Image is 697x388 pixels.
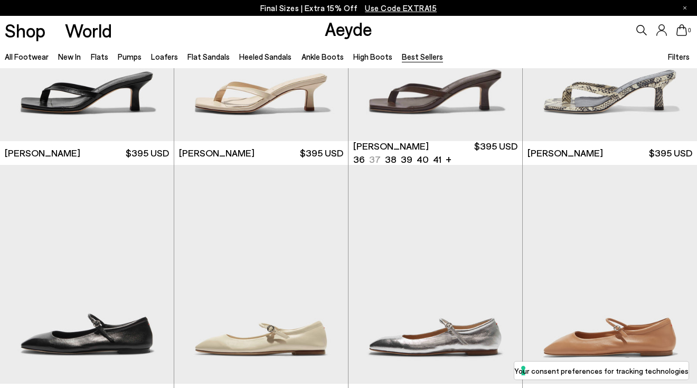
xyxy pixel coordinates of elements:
[353,153,365,166] li: 36
[126,146,169,160] span: $395 USD
[353,52,392,61] a: High Boots
[523,141,697,165] a: [PERSON_NAME] $395 USD
[433,153,441,166] li: 41
[365,3,437,13] span: Navigate to /collections/ss25-final-sizes
[5,21,45,40] a: Shop
[302,52,344,61] a: Ankle Boots
[402,52,443,61] a: Best Sellers
[514,365,689,376] label: Your consent preferences for tracking technologies
[187,52,230,61] a: Flat Sandals
[401,153,412,166] li: 39
[353,153,438,166] ul: variant
[118,52,142,61] a: Pumps
[687,27,692,33] span: 0
[474,140,517,166] span: $395 USD
[174,141,348,165] a: [PERSON_NAME] $395 USD
[260,2,437,15] p: Final Sizes | Extra 15% Off
[353,140,429,153] span: [PERSON_NAME]
[649,146,692,160] span: $395 USD
[446,152,451,166] li: +
[668,52,690,61] span: Filters
[348,165,522,384] img: Uma Mary-Jane Flats
[151,52,178,61] a: Loafers
[65,21,112,40] a: World
[348,141,522,165] a: [PERSON_NAME] 36 37 38 39 40 41 + $395 USD
[179,146,255,160] span: [PERSON_NAME]
[514,362,689,380] button: Your consent preferences for tracking technologies
[417,153,429,166] li: 40
[58,52,81,61] a: New In
[325,17,372,40] a: Aeyde
[5,146,80,160] span: [PERSON_NAME]
[385,153,397,166] li: 38
[523,165,697,384] img: Uma Mary-Jane Flats
[5,52,49,61] a: All Footwear
[174,165,348,384] img: Uma Mary-Jane Flats
[676,24,687,36] a: 0
[528,146,603,160] span: [PERSON_NAME]
[239,52,291,61] a: Heeled Sandals
[300,146,343,160] span: $395 USD
[91,52,108,61] a: Flats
